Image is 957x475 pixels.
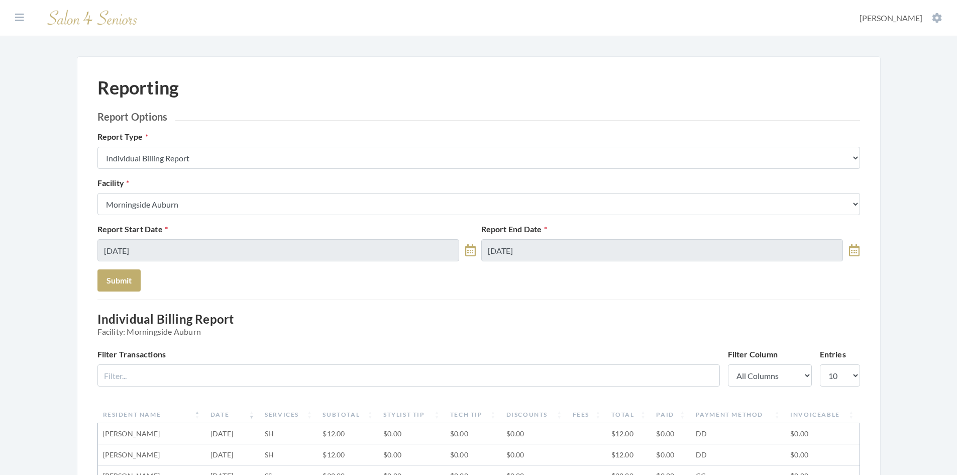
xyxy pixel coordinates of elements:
th: Subtotal: activate to sort column ascending [317,406,378,423]
h1: Reporting [97,77,179,99]
td: $0.00 [785,423,859,444]
label: Report Type [97,131,148,143]
td: $0.00 [378,423,445,444]
th: Discounts: activate to sort column ascending [501,406,568,423]
td: [DATE] [205,423,260,444]
td: [PERSON_NAME] [98,423,205,444]
td: DD [691,444,786,465]
img: Salon 4 Seniors [42,6,143,30]
th: Stylist Tip: activate to sort column ascending [378,406,445,423]
th: Resident Name: activate to sort column descending [98,406,205,423]
td: $0.00 [501,423,568,444]
label: Report Start Date [97,223,168,235]
td: $0.00 [378,444,445,465]
td: $12.00 [317,423,378,444]
td: $0.00 [445,423,501,444]
th: Total: activate to sort column ascending [606,406,652,423]
th: Services: activate to sort column ascending [260,406,317,423]
input: Filter... [97,364,720,387]
h2: Report Options [97,111,860,123]
td: SH [260,444,317,465]
th: Invoiceable: activate to sort column ascending [785,406,859,423]
h3: Individual Billing Report [97,312,860,336]
button: Submit [97,269,141,292]
label: Entries [820,348,846,360]
td: $12.00 [606,444,652,465]
td: DD [691,423,786,444]
td: [PERSON_NAME] [98,444,205,465]
td: [DATE] [205,444,260,465]
input: Select Date [97,239,460,261]
span: [PERSON_NAME] [860,13,922,23]
th: Date: activate to sort column ascending [205,406,260,423]
td: $0.00 [445,444,501,465]
th: Paid: activate to sort column ascending [651,406,690,423]
label: Filter Column [728,348,778,360]
label: Facility [97,177,130,189]
a: toggle [849,239,860,261]
td: $0.00 [651,444,690,465]
button: [PERSON_NAME] [857,13,945,24]
th: Payment Method: activate to sort column ascending [691,406,786,423]
th: Tech Tip: activate to sort column ascending [445,406,501,423]
td: $0.00 [651,423,690,444]
td: SH [260,423,317,444]
label: Report End Date [481,223,547,235]
th: Fees: activate to sort column ascending [568,406,606,423]
td: $12.00 [317,444,378,465]
td: $0.00 [785,444,859,465]
label: Filter Transactions [97,348,166,360]
td: $0.00 [501,444,568,465]
span: Facility: Morningside Auburn [97,327,860,336]
td: $12.00 [606,423,652,444]
a: toggle [465,239,476,261]
input: Select Date [481,239,843,261]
